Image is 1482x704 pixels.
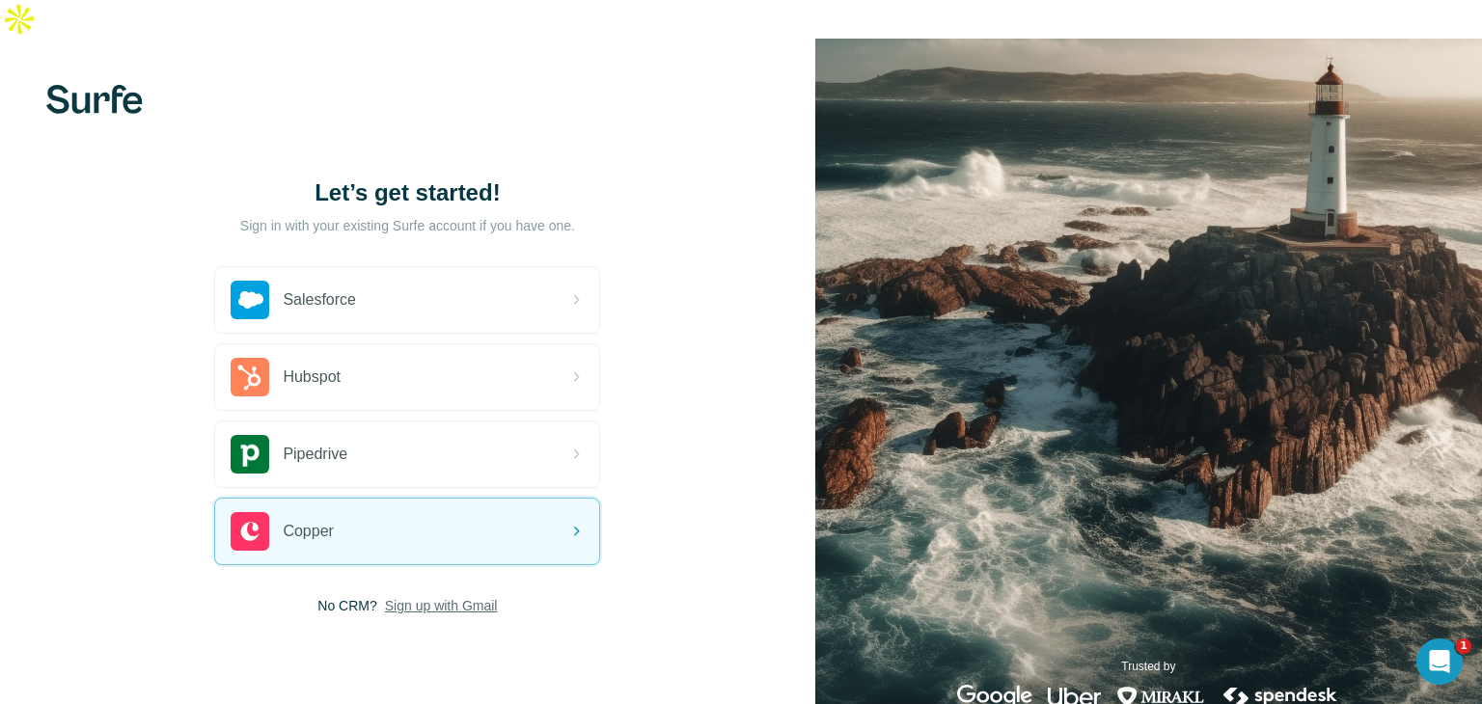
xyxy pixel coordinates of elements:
p: Sign in with your existing Surfe account if you have one. [240,216,575,235]
span: No CRM? [317,596,376,615]
p: Trusted by [1121,658,1175,675]
img: salesforce's logo [231,281,269,319]
span: 1 [1456,638,1471,654]
button: Sign up with Gmail [385,596,498,615]
img: pipedrive's logo [231,435,269,474]
img: copper's logo [231,512,269,551]
h1: Let’s get started! [214,177,600,208]
span: Salesforce [283,288,356,311]
span: Hubspot [283,366,341,389]
span: Pipedrive [283,443,347,466]
img: hubspot's logo [231,358,269,396]
img: Surfe's logo [46,85,143,114]
span: Copper [283,520,333,543]
iframe: Intercom live chat [1416,638,1463,685]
